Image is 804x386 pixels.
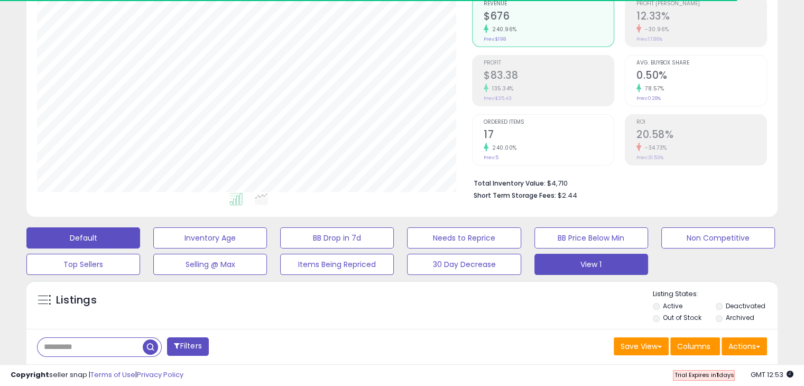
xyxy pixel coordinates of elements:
label: Deactivated [725,301,765,310]
span: ROI [636,120,766,125]
h2: 12.33% [636,10,766,24]
button: Needs to Reprice [407,227,521,249]
button: Items Being Repriced [280,254,394,275]
small: -30.96% [641,25,669,33]
span: 2025-10-8 12:53 GMT [751,370,793,380]
a: Privacy Policy [137,370,183,380]
button: Non Competitive [661,227,775,249]
small: Prev: $198 [484,36,506,42]
small: Prev: 17.86% [636,36,662,42]
span: Revenue [484,1,614,7]
small: 78.57% [641,85,664,93]
li: $4,710 [474,176,759,189]
a: Terms of Use [90,370,135,380]
span: Columns [677,341,710,352]
label: Out of Stock [663,313,701,322]
button: BB Price Below Min [534,227,648,249]
small: 240.96% [488,25,517,33]
span: Avg. Buybox Share [636,60,766,66]
span: Profit [484,60,614,66]
h2: 0.50% [636,69,766,84]
small: Prev: 31.53% [636,154,663,161]
button: Selling @ Max [153,254,267,275]
button: Default [26,227,140,249]
h2: $676 [484,10,614,24]
p: Listing States: [653,289,778,299]
h2: $83.38 [484,69,614,84]
span: $2.44 [558,190,577,200]
span: Profit [PERSON_NAME] [636,1,766,7]
button: Inventory Age [153,227,267,249]
button: Save View [614,337,669,355]
small: 240.00% [488,144,517,152]
small: Prev: $35.43 [484,95,512,102]
h2: 17 [484,128,614,143]
h5: Listings [56,293,97,308]
small: Prev: 5 [484,154,498,161]
small: 135.34% [488,85,514,93]
label: Active [663,301,682,310]
b: 1 [716,371,718,379]
button: Actions [722,337,767,355]
small: Prev: 0.28% [636,95,661,102]
strong: Copyright [11,370,49,380]
button: Columns [670,337,720,355]
button: Filters [167,337,208,356]
button: 30 Day Decrease [407,254,521,275]
div: seller snap | | [11,370,183,380]
b: Total Inventory Value: [474,179,546,188]
small: -34.73% [641,144,667,152]
label: Archived [725,313,754,322]
h2: 20.58% [636,128,766,143]
span: Trial Expires in days [674,371,734,379]
button: View 1 [534,254,648,275]
button: BB Drop in 7d [280,227,394,249]
button: Top Sellers [26,254,140,275]
b: Short Term Storage Fees: [474,191,556,200]
span: Ordered Items [484,120,614,125]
